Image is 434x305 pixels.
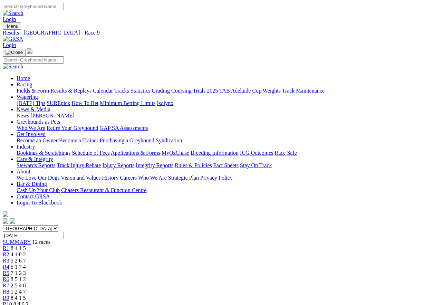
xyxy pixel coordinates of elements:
[3,239,31,245] a: SUMMARY
[47,100,70,106] a: SUREpick
[240,150,273,156] a: ICG Outcomes
[157,100,173,106] a: Isolynx
[3,56,64,64] input: Search
[17,200,62,206] a: Login To Blackbook
[11,251,26,257] span: 4 1 8 2
[17,94,38,100] a: Wagering
[102,175,118,181] a: History
[17,125,431,131] div: Greyhounds as Pets
[72,100,99,106] a: How To Bet
[17,193,50,199] a: Contact GRSA
[207,88,261,94] a: 2025 TAB Adelaide Cup
[3,10,23,16] img: Search
[100,100,155,106] a: Minimum Betting Limits
[100,125,148,131] a: GAP SA Assessments
[200,175,233,181] a: Privacy Policy
[3,289,9,295] a: R8
[32,239,50,245] span: 12 races
[3,30,431,36] a: Results - [GEOGRAPHIC_DATA] - Race 9
[27,48,32,54] img: logo-grsa-white.png
[10,218,15,224] img: twitter.svg
[3,264,9,270] a: R4
[152,88,170,94] a: Grading
[11,264,26,270] span: 5 1 7 4
[11,289,26,295] span: 1 2 4 7
[72,150,109,156] a: Schedule of Fees
[138,175,167,181] a: Who We Are
[17,113,431,119] div: News & Media
[17,119,60,125] a: Greyhounds as Pets
[3,295,9,301] a: R9
[3,36,23,42] img: GRSA
[11,258,26,264] span: 5 2 6 7
[17,88,431,94] div: Racing
[111,150,160,156] a: Applications & Forms
[3,64,23,70] img: Search
[17,156,53,162] a: Care & Integrity
[17,181,47,187] a: Bar & Dining
[120,175,137,181] a: Careers
[17,125,45,131] a: Who We Are
[274,150,297,156] a: Race Safe
[193,88,205,94] a: Trials
[3,42,16,48] a: Login
[102,162,134,168] a: Injury Reports
[3,232,64,239] input: Select date
[17,82,32,87] a: Racing
[162,150,189,156] a: MyOzChase
[11,295,26,301] span: 8 4 1 5
[17,137,431,144] div: Get Involved
[17,175,59,181] a: We Love Our Dogs
[17,131,46,137] a: Get Involved
[131,88,151,94] a: Statistics
[17,137,58,143] a: Become an Owner
[3,251,9,257] a: R2
[17,106,50,112] a: News & Media
[171,88,192,94] a: Coursing
[6,50,23,55] img: Close
[17,75,30,81] a: Home
[17,175,431,181] div: About
[47,125,98,131] a: Retire Your Greyhound
[17,169,30,174] a: About
[3,22,21,30] button: Toggle navigation
[3,16,16,22] a: Login
[114,88,129,94] a: Tracks
[175,162,212,168] a: Rules & Policies
[17,187,431,193] div: Bar & Dining
[93,88,113,94] a: Calendar
[30,113,74,118] a: [PERSON_NAME]
[17,162,55,168] a: Stewards Reports
[3,258,9,264] a: R3
[191,150,239,156] a: Breeding Information
[17,162,431,169] div: Care & Integrity
[100,137,154,143] a: Purchasing a Greyhound
[3,270,9,276] span: R5
[3,49,26,56] button: Toggle navigation
[17,150,431,156] div: Industry
[11,270,26,276] span: 7 1 2 3
[11,245,26,251] span: 8 4 1 5
[3,283,9,288] a: R7
[17,113,29,118] a: News
[213,162,239,168] a: Fact Sheets
[57,162,101,168] a: Track Injury Rebate
[156,137,182,143] a: Syndication
[17,88,49,94] a: Fields & Form
[17,100,431,106] div: Wagering
[3,276,9,282] a: R6
[3,3,64,10] input: Search
[168,175,199,181] a: Strategic Plan
[61,175,100,181] a: Vision and Values
[17,150,70,156] a: Bookings & Scratchings
[3,245,9,251] a: R1
[17,100,45,106] a: [DATE] Tips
